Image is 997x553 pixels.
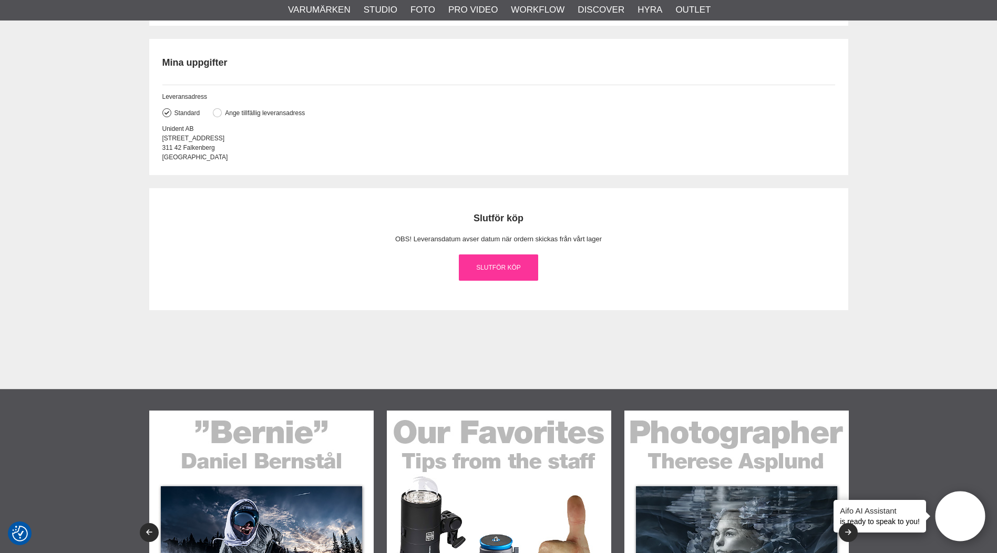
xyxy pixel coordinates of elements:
a: Discover [578,3,624,17]
span: [GEOGRAPHIC_DATA] [162,153,228,161]
a: Hyra [638,3,662,17]
h4: Aifo AI Assistant [840,505,920,516]
a: Pro Video [448,3,498,17]
a: Slutför köp [459,254,539,281]
button: Next [839,523,858,542]
span: 311 42 Falkenberg [162,144,215,151]
img: Revisit consent button [12,526,28,541]
span: Unident AB [162,125,194,132]
span: Leveransadress [162,93,207,100]
label: Ange tillfällig leveransadress [222,109,305,117]
div: is ready to speak to you! [834,500,926,532]
a: Workflow [511,3,564,17]
a: Foto [410,3,435,17]
h2: Mina uppgifter [162,56,835,69]
a: Varumärken [288,3,351,17]
span: [STREET_ADDRESS] [162,135,225,142]
a: Outlet [675,3,711,17]
h2: Slutför köp [176,212,822,225]
p: OBS! Leveransdatum avser datum när ordern skickas från vårt lager [176,234,822,245]
button: Previous [140,523,159,542]
button: Samtyckesinställningar [12,524,28,543]
a: Studio [364,3,397,17]
label: Standard [171,109,200,117]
